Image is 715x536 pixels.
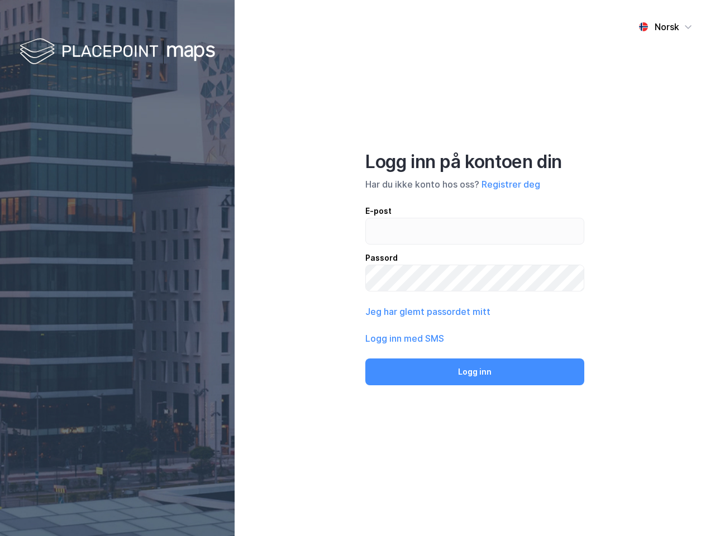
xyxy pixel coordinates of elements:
div: Passord [365,251,584,265]
div: E-post [365,204,584,218]
button: Registrer deg [482,178,540,191]
img: logo-white.f07954bde2210d2a523dddb988cd2aa7.svg [20,36,215,69]
div: Logg inn på kontoen din [365,151,584,173]
div: Har du ikke konto hos oss? [365,178,584,191]
div: Norsk [655,20,679,33]
iframe: Chat Widget [659,482,715,536]
button: Logg inn [365,358,584,385]
button: Logg inn med SMS [365,332,444,345]
button: Jeg har glemt passordet mitt [365,305,490,318]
